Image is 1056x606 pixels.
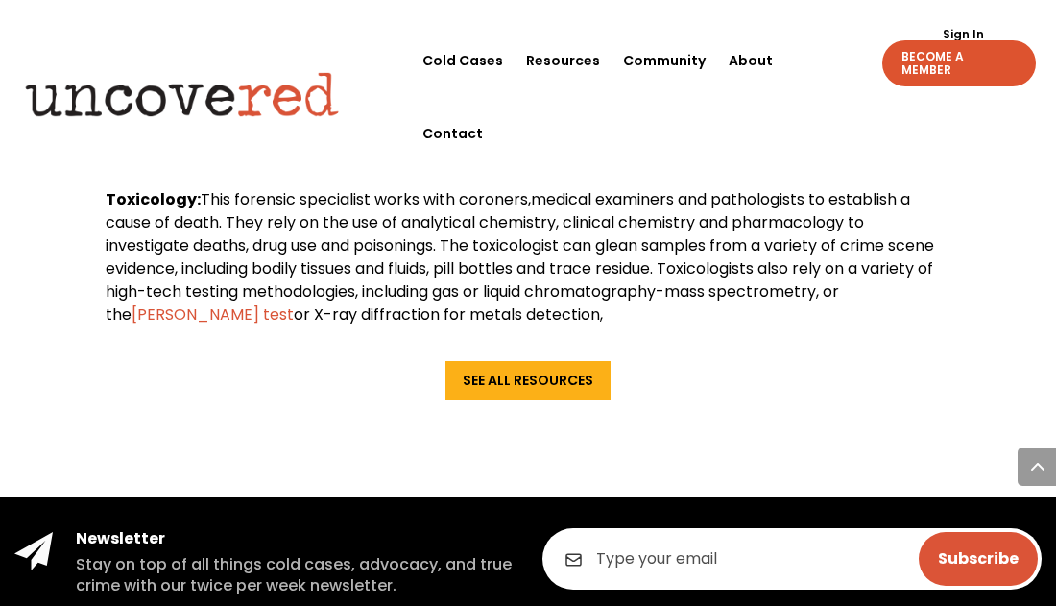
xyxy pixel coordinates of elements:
b: Toxicology: [106,188,201,210]
a: Community [623,24,706,97]
input: Type your email [542,528,1042,590]
img: Uncovered logo [11,60,354,130]
a: Cold Cases [422,24,503,97]
a: Contact [422,97,483,170]
a: About [729,24,773,97]
h5: Stay on top of all things cold cases, advocacy, and true crime with our twice per week newsletter. [76,554,514,597]
a: BECOME A MEMBER [882,40,1036,86]
a: [PERSON_NAME] test [132,303,294,326]
h4: Newsletter [76,528,514,549]
a: Sign In [932,29,995,40]
a: See All Resources [445,361,611,400]
span: or X-ray diffraction for metals detection, [294,303,603,326]
a: Resources [526,24,600,97]
input: Subscribe [919,532,1038,586]
span: This forensic specialist works with coroners,medical examiners and pathologists to establish a ca... [106,188,934,326]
